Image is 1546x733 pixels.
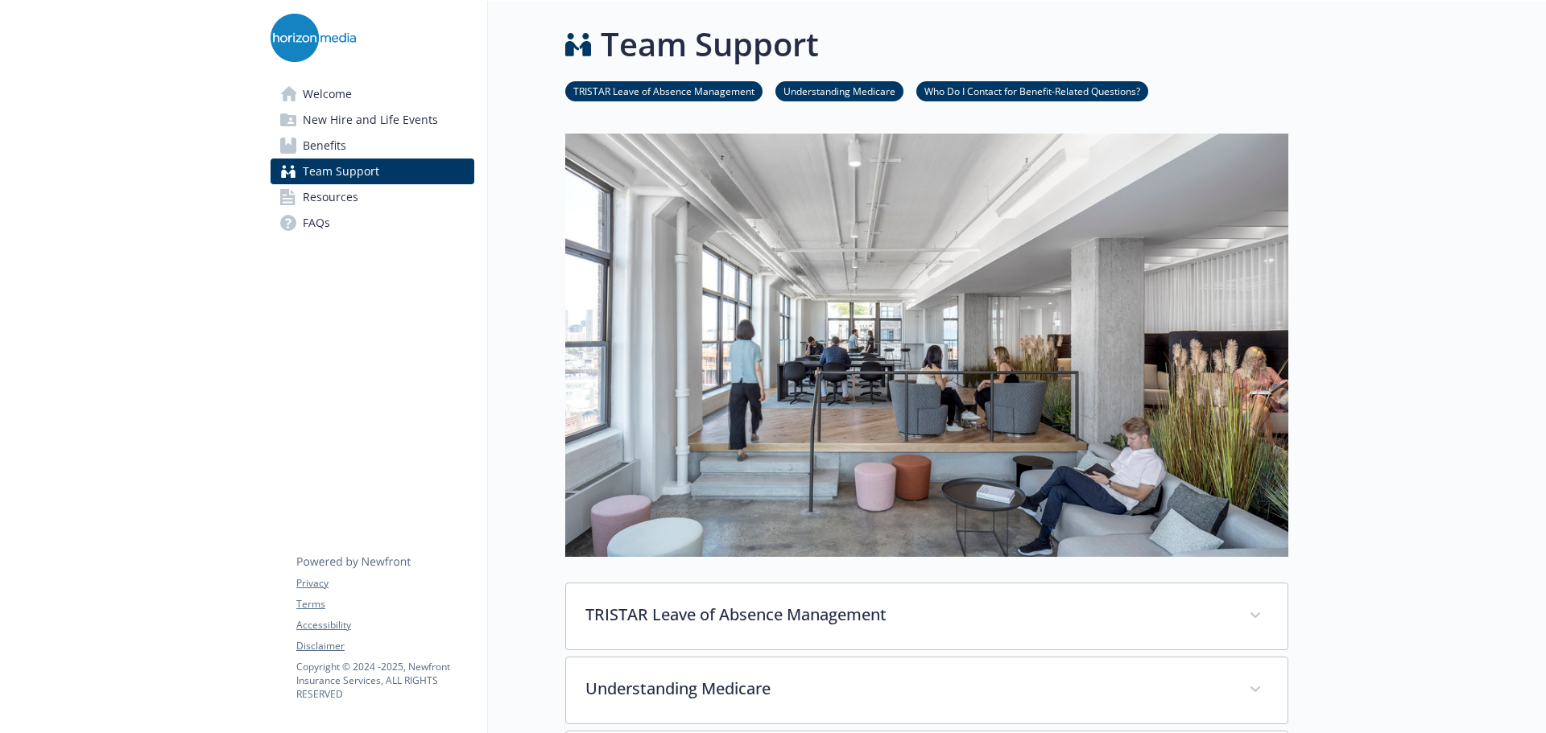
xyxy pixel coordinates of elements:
[296,639,473,653] a: Disclaimer
[916,83,1148,98] a: Who Do I Contact for Benefit-Related Questions?
[271,159,474,184] a: Team Support
[303,210,330,236] span: FAQs
[585,677,1230,701] p: Understanding Medicare
[271,81,474,107] a: Welcome
[296,576,473,591] a: Privacy
[271,133,474,159] a: Benefits
[303,133,346,159] span: Benefits
[585,603,1230,627] p: TRISTAR Leave of Absence Management
[303,184,358,210] span: Resources
[296,597,473,612] a: Terms
[303,107,438,133] span: New Hire and Life Events
[296,618,473,632] a: Accessibility
[565,83,763,98] a: TRISTAR Leave of Absence Management
[296,660,473,701] p: Copyright © 2024 - 2025 , Newfront Insurance Services, ALL RIGHTS RESERVED
[566,583,1288,649] div: TRISTAR Leave of Absence Management
[565,134,1288,557] img: team support page banner
[566,657,1288,723] div: Understanding Medicare
[271,107,474,133] a: New Hire and Life Events
[271,210,474,236] a: FAQs
[303,81,352,107] span: Welcome
[601,20,819,68] h1: Team Support
[271,184,474,210] a: Resources
[775,83,903,98] a: Understanding Medicare
[303,159,379,184] span: Team Support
